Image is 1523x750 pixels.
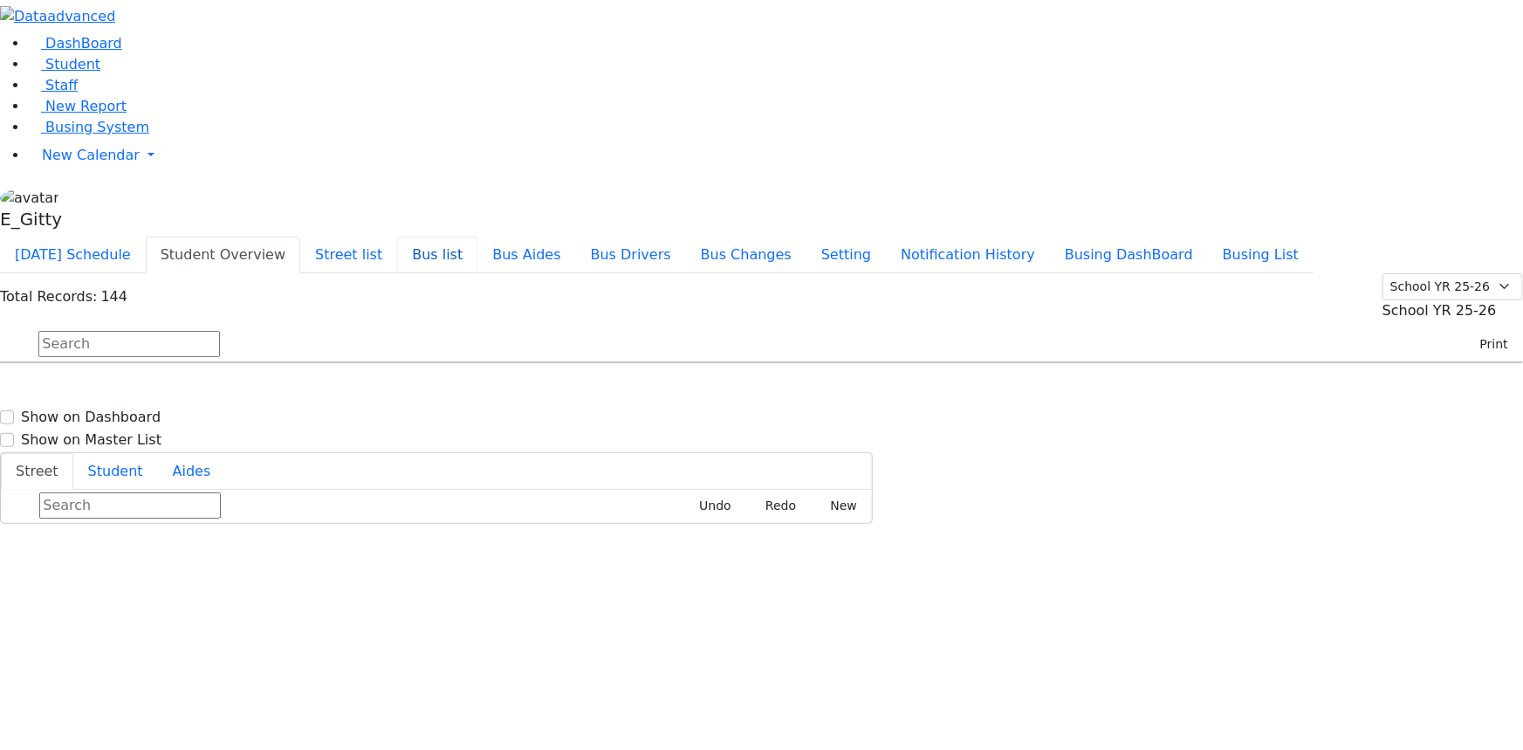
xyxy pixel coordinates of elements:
[158,453,226,490] button: Aides
[746,492,804,519] button: Redo
[1382,302,1497,319] span: School YR 25-26
[146,237,300,273] button: Student Overview
[45,56,100,72] span: Student
[21,430,161,451] label: Show on Master List
[576,237,686,273] button: Bus Drivers
[45,119,149,135] span: Busing System
[806,237,886,273] button: Setting
[28,138,1523,173] a: New Calendar
[45,98,127,114] span: New Report
[686,237,806,273] button: Bus Changes
[680,492,739,519] button: Undo
[73,453,158,490] button: Student
[28,98,127,114] a: New Report
[1459,331,1516,358] button: Print
[886,237,1050,273] button: Notification History
[28,77,78,93] a: Staff
[21,407,161,428] label: Show on Dashboard
[39,492,221,519] input: Search
[45,35,122,52] span: DashBoard
[100,288,127,305] span: 144
[477,237,575,273] button: Bus Aides
[811,492,865,519] button: New
[28,56,100,72] a: Student
[1208,237,1314,273] button: Busing List
[45,77,78,93] span: Staff
[397,237,477,273] button: Bus list
[42,147,140,163] span: New Calendar
[38,331,220,357] input: Search
[1050,237,1208,273] button: Busing DashBoard
[300,237,397,273] button: Street list
[28,119,149,135] a: Busing System
[1382,273,1523,300] select: Default select example
[1,453,73,490] button: Street
[28,35,122,52] a: DashBoard
[1,490,872,523] div: Street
